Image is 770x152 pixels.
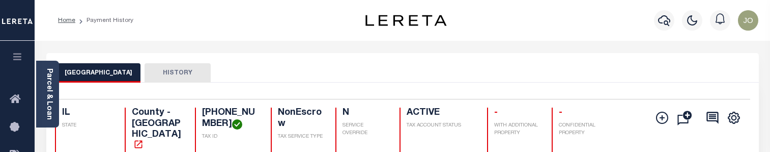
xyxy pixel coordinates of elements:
li: Payment History [75,16,133,25]
h4: IL [62,108,113,119]
h4: NonEscrow [278,108,323,130]
h4: ACTIVE [407,108,475,119]
span: - [559,108,562,117]
h4: [PHONE_NUMBER] [202,108,259,130]
p: CONFIDENTIAL PROPERTY [559,122,610,137]
p: TAX ID [202,133,259,141]
button: [GEOGRAPHIC_DATA] [56,63,140,83]
a: Parcel & Loan [45,68,52,120]
p: STATE [62,122,113,130]
a: Home [58,17,75,23]
p: WITH ADDITIONAL PROPERTY [494,122,539,137]
button: HISTORY [145,63,211,83]
p: TAX ACCOUNT STATUS [407,122,475,130]
img: logo-dark.svg [365,15,447,26]
h4: County - [GEOGRAPHIC_DATA] [132,108,183,151]
p: TAX SERVICE TYPE [278,133,323,141]
p: SERVICE OVERRIDE [343,122,387,137]
img: svg+xml;base64,PHN2ZyB4bWxucz0iaHR0cDovL3d3dy53My5vcmcvMjAwMC9zdmciIHBvaW50ZXItZXZlbnRzPSJub25lIi... [738,10,758,31]
span: - [494,108,498,117]
h4: N [343,108,387,119]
